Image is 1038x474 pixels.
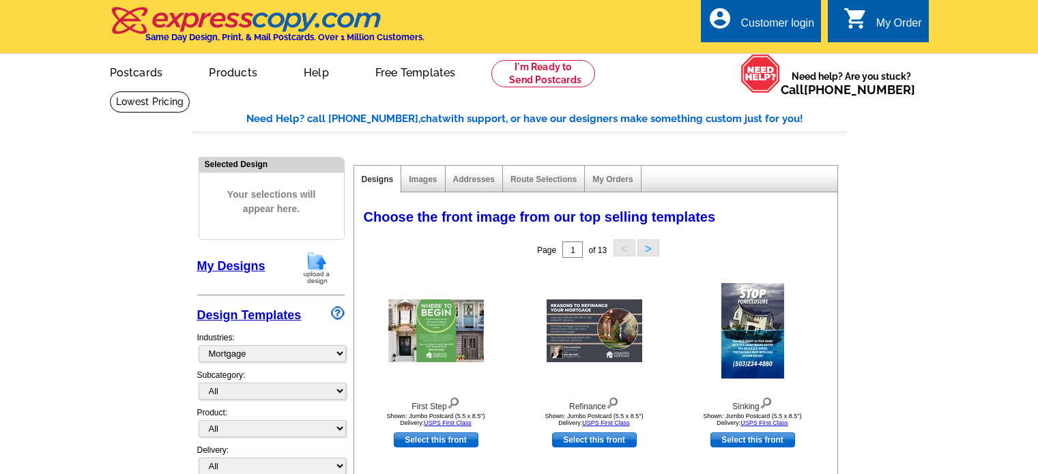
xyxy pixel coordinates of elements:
a: Route Selections [510,175,577,184]
a: Help [282,55,351,87]
a: use this design [710,432,795,447]
div: Shown: Jumbo Postcard (5.5 x 8.5") Delivery: [519,413,669,426]
span: Need help? Are you stuck? [781,70,922,97]
img: help [740,54,781,93]
span: of 13 [588,246,607,255]
a: [PHONE_NUMBER] [804,83,915,97]
img: Sinking [721,283,784,379]
i: account_circle [708,6,732,31]
button: > [637,239,659,256]
div: Customer login [740,17,814,36]
span: chat [420,113,442,125]
h4: Same Day Design, Print, & Mail Postcards. Over 1 Million Customers. [145,32,424,42]
a: USPS First Class [740,419,788,426]
a: Postcards [88,55,185,87]
div: Shown: Jumbo Postcard (5.5 x 8.5") Delivery: [361,413,511,426]
a: USPS First Class [424,419,472,426]
a: use this design [552,432,637,447]
a: Design Templates [197,308,302,322]
a: USPS First Class [582,419,630,426]
a: shopping_cart My Order [844,15,922,32]
a: Images [409,175,437,184]
a: Same Day Design, Print, & Mail Postcards. Over 1 Million Customers. [110,16,424,42]
span: Page [537,246,556,255]
span: Your selections will appear here. [210,174,334,230]
a: Products [187,55,279,87]
a: use this design [394,432,478,447]
div: Industries: [197,325,345,369]
div: First Step [361,394,511,413]
img: First Step [388,299,484,362]
img: view design details [447,394,460,409]
div: Selected Design [199,158,344,171]
img: view design details [606,394,619,409]
div: Need Help? call [PHONE_NUMBER], with support, or have our designers make something custom just fo... [246,111,847,127]
a: Designs [362,175,394,184]
div: My Order [876,17,922,36]
a: account_circle Customer login [708,15,814,32]
iframe: LiveChat chat widget [846,431,1038,474]
img: view design details [760,394,773,409]
a: My Designs [197,259,265,273]
div: Refinance [519,394,669,413]
i: shopping_cart [844,6,868,31]
a: My Orders [592,175,633,184]
img: design-wizard-help-icon.png [331,306,345,320]
div: Subcategory: [197,369,345,406]
a: Free Templates [354,55,478,87]
span: Choose the front image from our top selling templates [364,209,716,224]
a: Addresses [453,175,495,184]
img: upload-design [299,250,334,285]
span: Call [781,83,915,97]
div: Product: [197,406,345,444]
button: < [614,239,635,256]
img: Refinance [547,299,642,362]
div: Sinking [678,394,828,413]
div: Shown: Jumbo Postcard (5.5 x 8.5") Delivery: [678,413,828,426]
